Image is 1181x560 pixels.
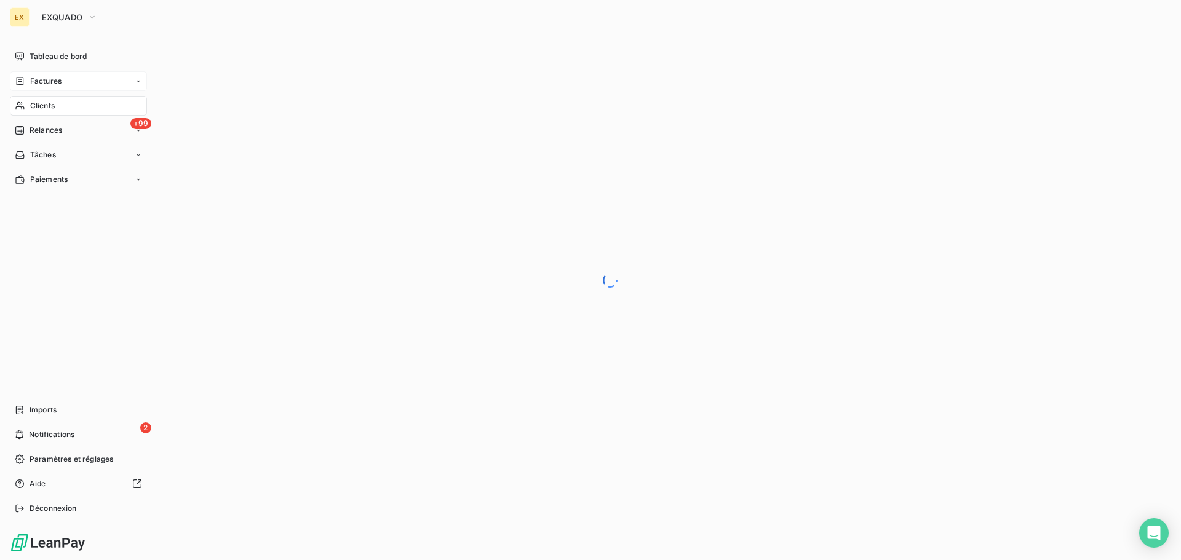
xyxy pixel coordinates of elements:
span: 2 [140,422,151,433]
span: Notifications [29,429,74,440]
span: Déconnexion [30,503,77,514]
span: Factures [30,76,62,87]
span: +99 [130,118,151,129]
span: Paiements [30,174,68,185]
span: Paramètres et réglages [30,454,113,465]
div: Open Intercom Messenger [1139,518,1169,548]
span: Clients [30,100,55,111]
img: Logo LeanPay [10,533,86,553]
span: Aide [30,478,46,489]
span: EXQUADO [42,12,82,22]
a: Aide [10,474,147,494]
span: Tableau de bord [30,51,87,62]
span: Imports [30,404,57,416]
span: Tâches [30,149,56,160]
span: Relances [30,125,62,136]
div: EX [10,7,30,27]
